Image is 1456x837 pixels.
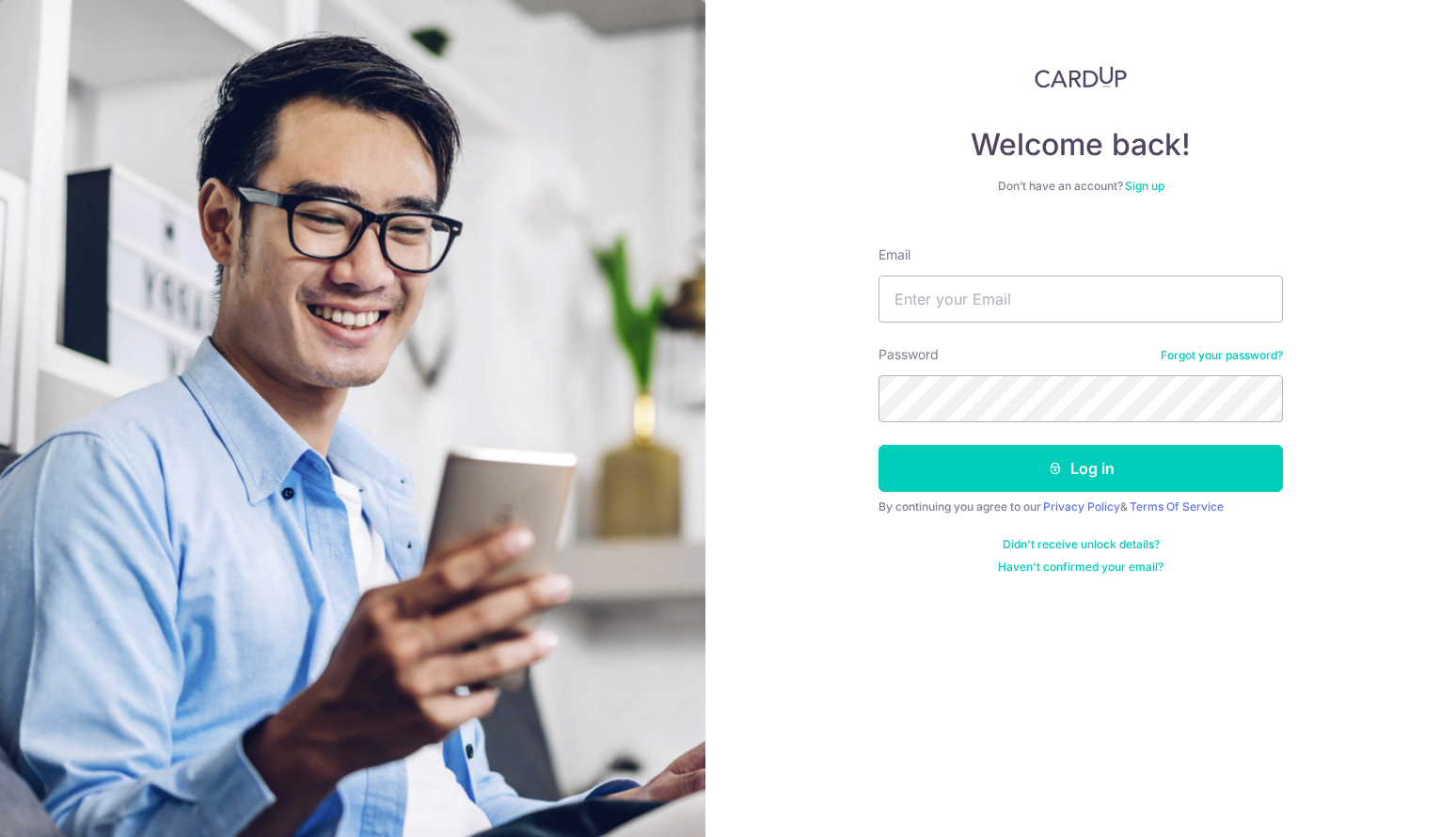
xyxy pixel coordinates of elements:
[1161,348,1283,363] a: Forgot your password?
[1125,179,1164,193] a: Sign up
[878,179,1283,194] div: Don’t have an account?
[1003,537,1160,552] a: Didn't receive unlock details?
[878,345,939,364] label: Password
[998,560,1163,575] a: Haven't confirmed your email?
[878,445,1283,492] button: Log in
[878,245,910,264] label: Email
[1035,66,1127,88] img: CardUp Logo
[1043,499,1120,513] a: Privacy Policy
[878,126,1283,164] h4: Welcome back!
[1130,499,1224,513] a: Terms Of Service
[878,499,1283,514] div: By continuing you agree to our &
[878,276,1283,323] input: Enter your Email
